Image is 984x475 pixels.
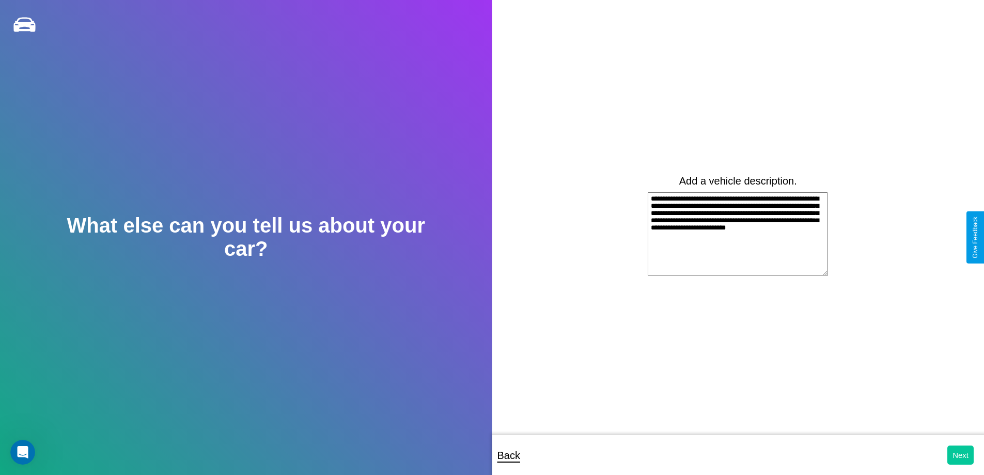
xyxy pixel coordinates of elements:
[10,440,35,465] iframe: Intercom live chat
[497,446,520,465] p: Back
[49,214,443,261] h2: What else can you tell us about your car?
[679,175,797,187] label: Add a vehicle description.
[972,217,979,258] div: Give Feedback
[947,446,974,465] button: Next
